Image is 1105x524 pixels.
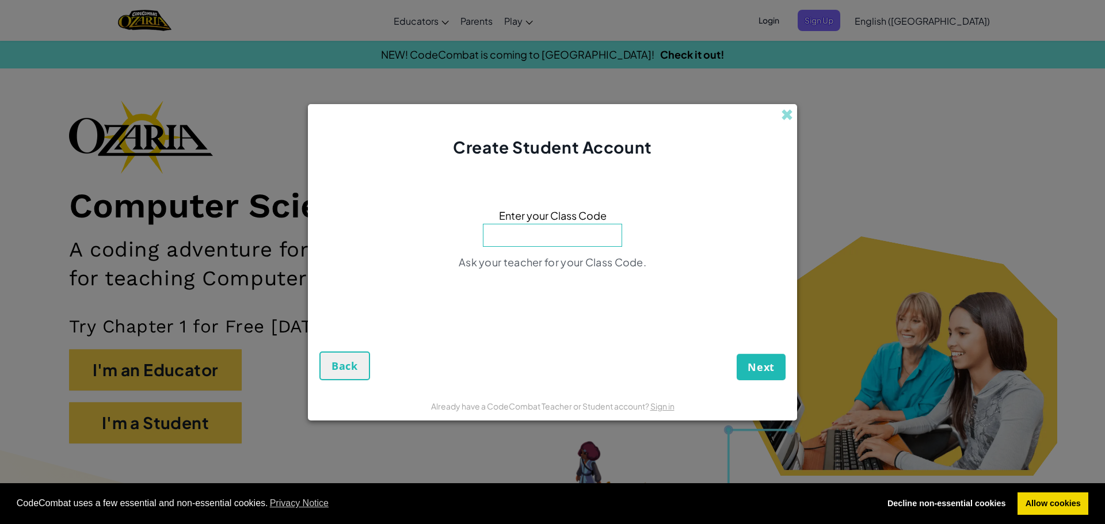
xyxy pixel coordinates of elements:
[453,137,651,157] span: Create Student Account
[17,495,871,512] span: CodeCombat uses a few essential and non-essential cookies.
[459,255,646,269] span: Ask your teacher for your Class Code.
[331,359,358,373] span: Back
[1018,492,1088,515] a: allow cookies
[499,207,607,224] span: Enter your Class Code
[879,492,1013,515] a: deny cookies
[650,401,675,411] a: Sign in
[431,401,650,411] span: Already have a CodeCombat Teacher or Student account?
[737,354,786,380] button: Next
[268,495,331,512] a: learn more about cookies
[319,351,370,380] button: Back
[748,360,775,374] span: Next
